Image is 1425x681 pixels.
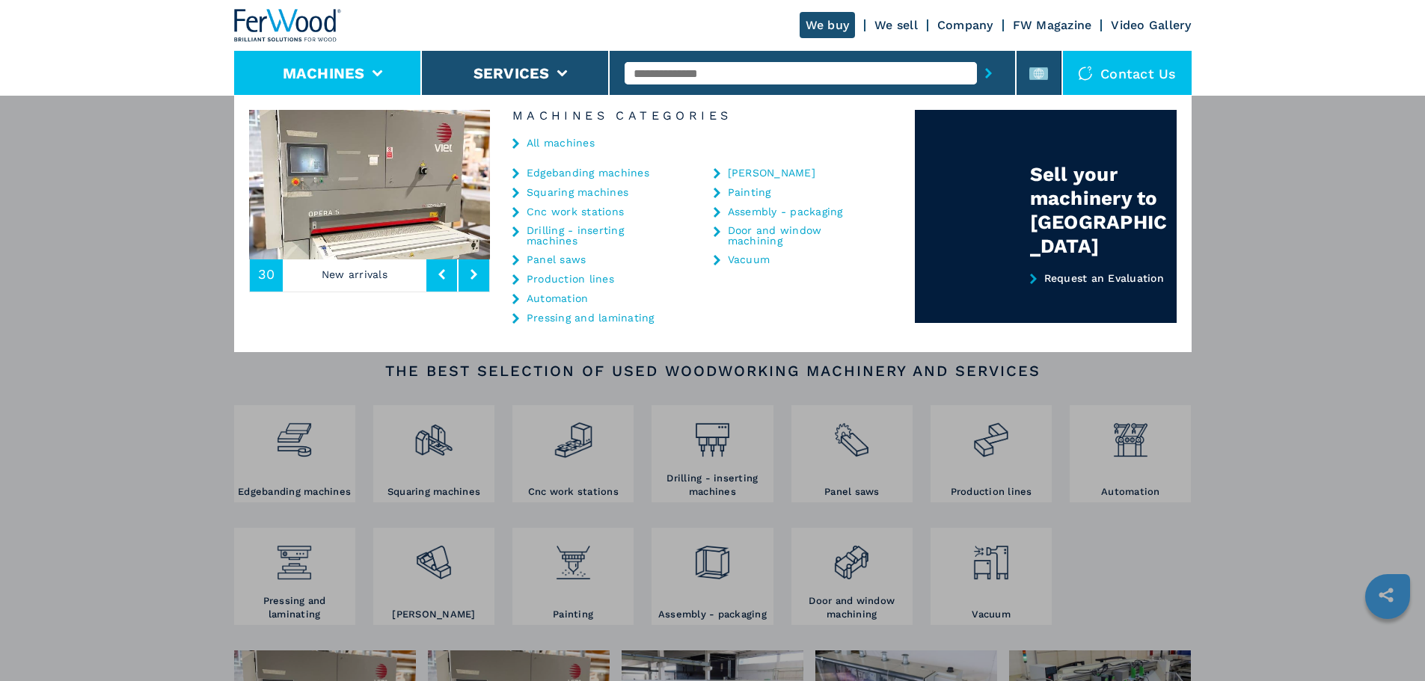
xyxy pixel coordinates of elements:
img: Ferwood [234,9,342,42]
img: Contact us [1078,66,1093,81]
div: Contact us [1063,51,1192,96]
a: Automation [527,293,589,303]
p: New arrivals [283,257,426,292]
a: Request an Evaluation [915,272,1177,324]
div: Sell your machinery to [GEOGRAPHIC_DATA] [1030,162,1177,258]
a: Video Gallery [1111,18,1191,32]
a: Cnc work stations [527,206,624,217]
a: Company [937,18,993,32]
a: Panel saws [527,254,586,265]
a: We sell [874,18,918,32]
a: All machines [527,138,595,148]
a: Squaring machines [527,187,628,197]
button: submit-button [977,56,1000,90]
a: Vacuum [728,254,770,265]
button: Machines [283,64,365,82]
img: image [490,110,731,259]
a: Assembly - packaging [728,206,843,217]
a: Painting [728,187,771,197]
a: Drilling - inserting machines [527,225,676,246]
img: image [249,110,490,259]
a: Door and window machining [728,225,877,246]
a: Production lines [527,274,614,284]
span: 30 [258,268,275,281]
a: Pressing and laminating [527,312,655,323]
button: Services [474,64,550,82]
a: FW Magazine [1013,18,1092,32]
h6: Machines Categories [490,110,915,122]
a: [PERSON_NAME] [728,167,815,178]
a: Edgebanding machines [527,167,649,178]
a: We buy [800,12,856,38]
